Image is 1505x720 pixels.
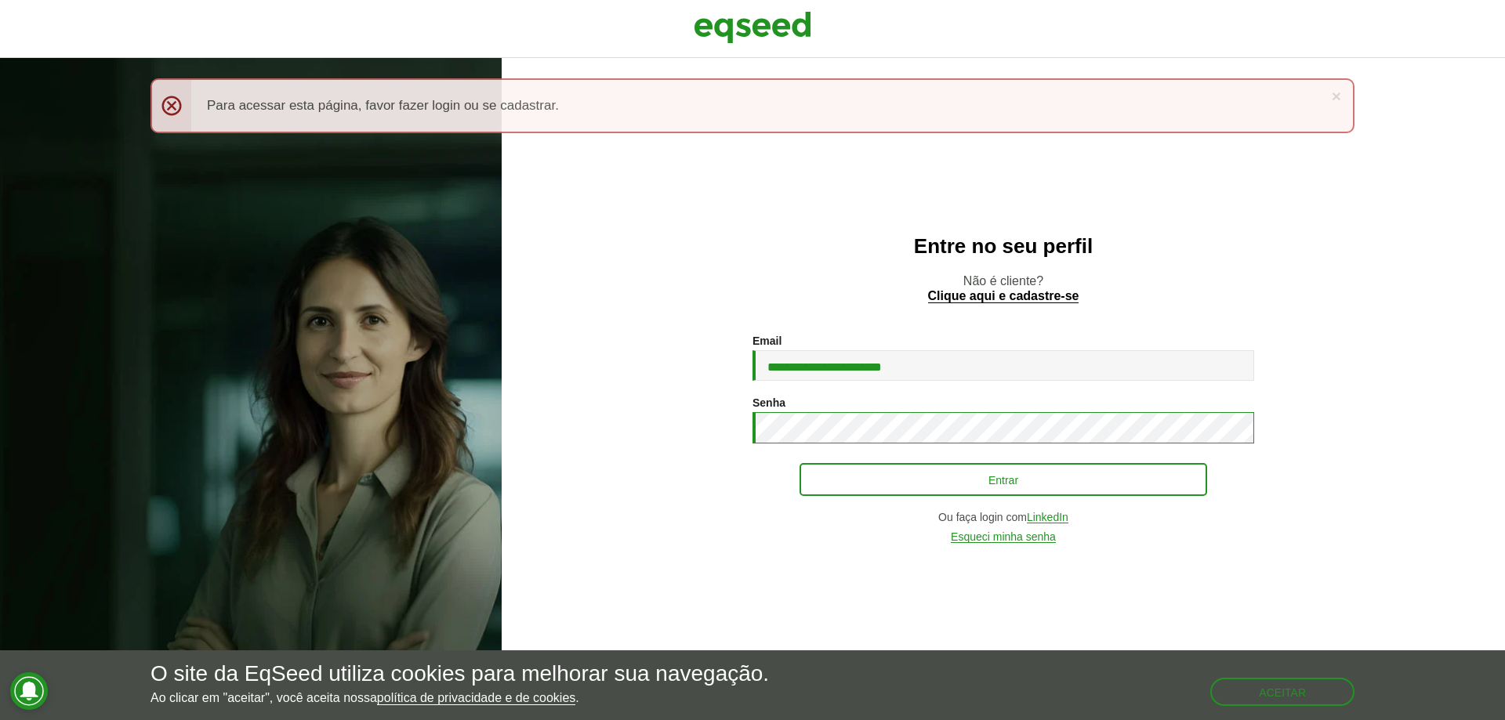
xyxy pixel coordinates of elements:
a: × [1332,88,1341,104]
button: Aceitar [1210,678,1354,706]
a: Esqueci minha senha [951,531,1056,543]
button: Entrar [800,463,1207,496]
h5: O site da EqSeed utiliza cookies para melhorar sua navegação. [150,662,769,686]
label: Senha [752,397,785,408]
a: política de privacidade e de cookies [377,692,576,705]
p: Ao clicar em "aceitar", você aceita nossa . [150,690,769,705]
a: LinkedIn [1027,512,1068,523]
label: Email [752,335,782,346]
div: Ou faça login com [752,512,1254,523]
div: Para acessar esta página, favor fazer login ou se cadastrar. [150,78,1354,133]
a: Clique aqui e cadastre-se [928,290,1079,303]
h2: Entre no seu perfil [533,235,1474,258]
p: Não é cliente? [533,273,1474,303]
img: EqSeed Logo [694,8,811,47]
